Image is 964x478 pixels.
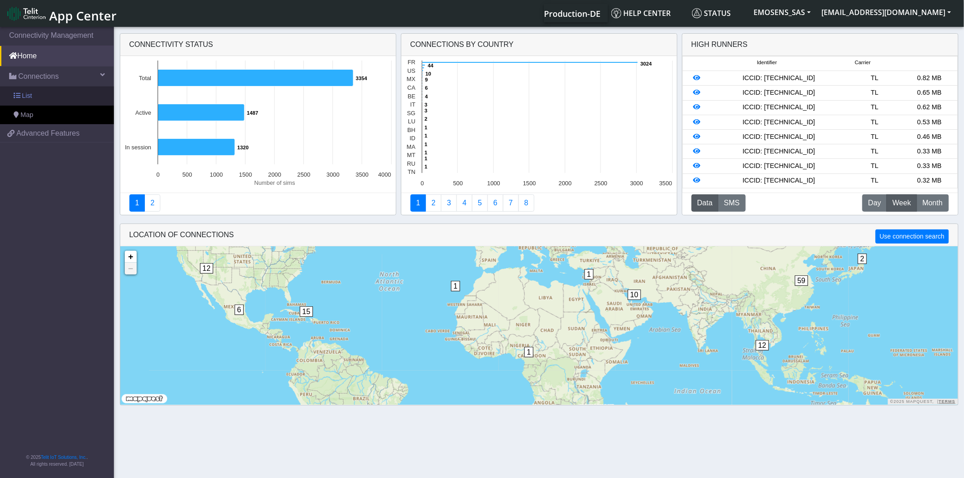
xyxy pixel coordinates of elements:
a: Zoom out [125,263,137,275]
span: Connections [18,71,59,82]
a: Not Connected for 30 days [518,194,534,212]
span: Month [923,198,943,208]
text: 2000 [268,171,281,178]
span: List [22,91,32,101]
span: 12 [756,340,769,351]
div: ICCID: [TECHNICAL_ID] [711,102,848,112]
text: 2500 [594,180,607,187]
div: ICCID: [TECHNICAL_ID] [711,176,848,186]
img: logo-telit-cinterion-gw-new.png [7,6,46,21]
img: knowledge.svg [611,8,621,18]
text: 6 [425,85,428,91]
a: Usage per Country [441,194,457,212]
a: Deployment status [144,194,160,212]
button: Use connection search [876,229,949,244]
div: High Runners [692,39,748,50]
span: Status [692,8,731,18]
text: IT [410,101,415,108]
text: 4000 [378,171,391,178]
text: TN [407,168,415,175]
span: 10 [628,290,641,300]
div: TL [847,161,902,171]
text: 1000 [487,180,500,187]
span: 59 [795,275,809,286]
text: 1000 [210,171,222,178]
span: 1 [585,269,594,280]
text: 3024 [641,61,652,66]
text: 2 [425,116,427,122]
a: Help center [608,4,688,22]
a: Zero Session [503,194,519,212]
text: Active [135,109,151,116]
span: Carrier [855,59,871,66]
button: SMS [718,194,746,212]
div: Connectivity status [120,34,396,56]
text: 2500 [297,171,310,178]
a: Terms [939,399,956,404]
nav: Summary paging [410,194,668,212]
text: In session [125,144,151,151]
text: SG [407,110,415,117]
text: 10 [426,71,431,76]
div: ICCID: [TECHNICAL_ID] [711,132,848,142]
img: status.svg [692,8,702,18]
text: 1487 [247,110,258,116]
text: 2000 [559,180,571,187]
div: ICCID: [TECHNICAL_ID] [711,117,848,127]
div: TL [847,176,902,186]
text: ID [410,135,415,142]
text: MX [406,76,415,82]
span: 1 [451,281,461,291]
text: LU [408,118,415,125]
div: 0.62 MB [902,102,957,112]
div: 0.46 MB [902,132,957,142]
button: [EMAIL_ADDRESS][DOMAIN_NAME] [816,4,957,20]
text: 44 [428,63,434,68]
a: Zoom in [125,251,137,263]
text: RU [407,160,415,167]
span: Production-DE [544,8,601,19]
text: 1 [425,133,427,138]
div: 0.33 MB [902,147,957,157]
span: Map [21,110,33,120]
div: TL [847,102,902,112]
text: 0 [420,180,424,187]
div: 1 [585,269,594,296]
div: ICCID: [TECHNICAL_ID] [711,161,848,171]
button: Month [917,194,949,212]
text: 3000 [630,180,643,187]
a: Telit IoT Solutions, Inc. [41,455,87,460]
text: BE [407,93,415,100]
text: 1 [425,150,427,155]
button: EMOSENS_SAS [749,4,816,20]
text: US [407,67,415,74]
div: 0.33 MB [902,161,957,171]
span: 15 [300,306,313,317]
text: 3 [425,108,427,113]
text: 3500 [659,180,672,187]
text: MA [406,143,415,150]
text: MT [407,152,415,158]
div: ©2025 MapQuest, | [888,399,958,405]
a: Connections By Carrier [456,194,472,212]
text: 500 [182,171,192,178]
span: Identifier [757,59,777,66]
a: Connectivity status [129,194,145,212]
span: Week [892,198,911,208]
text: 3000 [326,171,339,178]
text: 1 [425,142,427,147]
text: 0 [156,171,159,178]
text: 500 [453,180,462,187]
text: 3500 [355,171,368,178]
div: 1 [451,281,460,308]
text: 1 [425,156,427,161]
button: Day [862,194,887,212]
div: TL [847,117,902,127]
a: Carrier [426,194,441,212]
text: 1320 [237,145,249,150]
span: 12 [200,263,214,274]
text: 1 [425,164,427,169]
text: 3354 [356,76,368,81]
text: 9 [425,77,428,82]
span: Help center [611,8,671,18]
